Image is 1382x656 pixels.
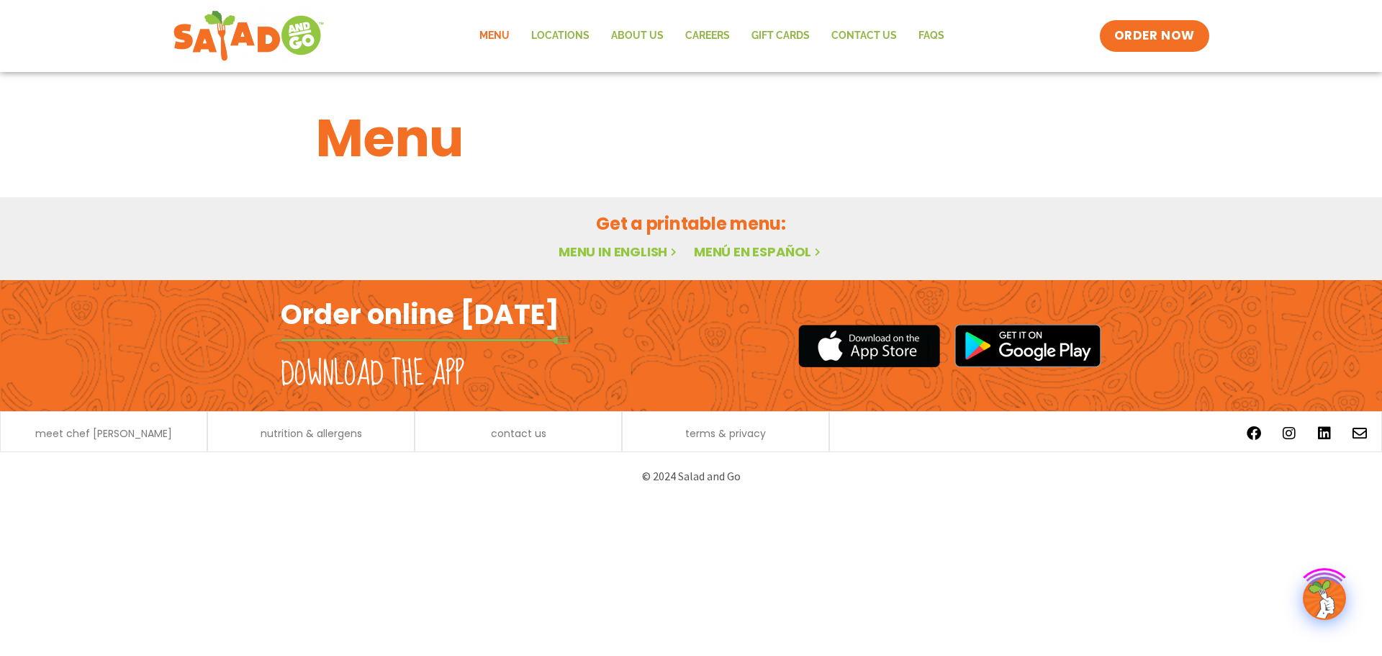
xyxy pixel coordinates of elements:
a: Locations [520,19,600,53]
a: GIFT CARDS [741,19,821,53]
h2: Get a printable menu: [316,211,1066,236]
a: meet chef [PERSON_NAME] [35,428,172,439]
h1: Menu [316,99,1066,177]
p: © 2024 Salad and Go [288,467,1094,486]
a: terms & privacy [685,428,766,439]
a: contact us [491,428,546,439]
img: appstore [798,323,940,369]
a: ORDER NOW [1100,20,1209,52]
a: About Us [600,19,674,53]
img: fork [281,336,569,344]
a: Menu [469,19,520,53]
h2: Order online [DATE] [281,297,559,332]
h2: Download the app [281,354,464,395]
a: Contact Us [821,19,908,53]
span: ORDER NOW [1114,27,1195,45]
nav: Menu [469,19,955,53]
a: FAQs [908,19,955,53]
a: Careers [674,19,741,53]
a: nutrition & allergens [261,428,362,439]
img: google_play [954,324,1101,367]
a: Menu in English [559,243,679,261]
a: Menú en español [694,243,823,261]
img: new-SAG-logo-768×292 [173,7,325,65]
